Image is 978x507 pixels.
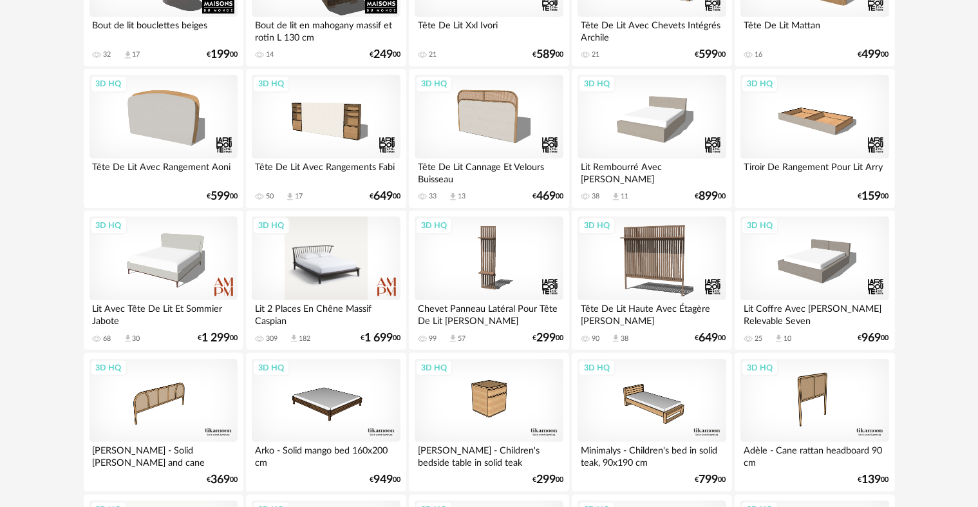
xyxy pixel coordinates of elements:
[774,334,784,343] span: Download icon
[409,69,569,208] a: 3D HQ Tête De Lit Cannage Et Velours Buisseau 33 Download icon 13 €46900
[361,334,400,343] div: € 00
[198,334,238,343] div: € 00
[90,75,127,92] div: 3D HQ
[415,17,563,43] div: Tête De Lit Xxl Ivori
[370,50,400,59] div: € 00
[123,334,133,343] span: Download icon
[415,359,453,376] div: 3D HQ
[862,50,881,59] span: 499
[370,192,400,201] div: € 00
[211,475,230,484] span: 369
[409,211,569,350] a: 3D HQ Chevet Panneau Latéral Pour Tête De Lit [PERSON_NAME] 99 Download icon 57 €29900
[755,50,762,59] div: 16
[578,75,616,92] div: 3D HQ
[295,192,303,201] div: 17
[592,334,599,343] div: 90
[252,17,400,43] div: Bout de lit en mahogany massif et rotin L 130 cm
[532,334,563,343] div: € 00
[862,192,881,201] span: 159
[415,217,453,234] div: 3D HQ
[532,192,563,201] div: € 00
[578,300,726,326] div: Tête De Lit Haute Avec Étagère [PERSON_NAME]
[409,353,569,492] a: 3D HQ [PERSON_NAME] - Children's bedside table in solid teak €29900
[858,334,889,343] div: € 00
[784,334,791,343] div: 10
[458,192,465,201] div: 13
[578,359,616,376] div: 3D HQ
[592,192,599,201] div: 38
[89,442,238,468] div: [PERSON_NAME] - Solid [PERSON_NAME] and cane headboard, 200 cm
[285,192,295,202] span: Download icon
[104,334,111,343] div: 68
[84,69,243,208] a: 3D HQ Tête De Lit Avec Rangement Aoni €59900
[246,353,406,492] a: 3D HQ Arko - Solid mango bed 160x200 cm €94900
[429,50,437,59] div: 21
[211,192,230,201] span: 599
[370,475,400,484] div: € 00
[578,158,726,184] div: Lit Rembourré Avec [PERSON_NAME]
[695,334,726,343] div: € 00
[252,359,290,376] div: 3D HQ
[735,211,894,350] a: 3D HQ Lit Coffre Avec [PERSON_NAME] Relevable Seven 25 Download icon 10 €96900
[448,334,458,343] span: Download icon
[266,334,277,343] div: 309
[755,334,762,343] div: 25
[458,334,465,343] div: 57
[266,192,274,201] div: 50
[572,69,731,208] a: 3D HQ Lit Rembourré Avec [PERSON_NAME] 38 Download icon 11 €89900
[536,475,556,484] span: 299
[621,334,628,343] div: 38
[252,442,400,468] div: Arko - Solid mango bed 160x200 cm
[89,300,238,326] div: Lit Avec Tête De Lit Et Sommier Jabote
[252,300,400,326] div: Lit 2 Places En Chêne Massif Caspian
[207,475,238,484] div: € 00
[429,334,437,343] div: 99
[84,353,243,492] a: 3D HQ [PERSON_NAME] - Solid [PERSON_NAME] and cane headboard, 200 cm €36900
[735,69,894,208] a: 3D HQ Tiroir De Rangement Pour Lit Arry €15900
[415,158,563,184] div: Tête De Lit Cannage Et Velours Buisseau
[89,17,238,43] div: Bout de lit bouclettes beiges
[740,17,889,43] div: Tête De Lit Mattan
[299,334,310,343] div: 182
[740,158,889,184] div: Tiroir De Rangement Pour Lit Arry
[578,217,616,234] div: 3D HQ
[572,353,731,492] a: 3D HQ Minimalys - Children's bed in solid teak, 90x190 cm €79900
[735,353,894,492] a: 3D HQ Adèle - Cane rattan headboard 90 cm €13900
[611,334,621,343] span: Download icon
[133,50,140,59] div: 17
[741,217,778,234] div: 3D HQ
[699,475,719,484] span: 799
[862,475,881,484] span: 139
[621,192,628,201] div: 11
[133,334,140,343] div: 30
[699,334,719,343] span: 649
[699,50,719,59] span: 599
[611,192,621,202] span: Download icon
[429,192,437,201] div: 33
[536,50,556,59] span: 589
[364,334,393,343] span: 1 699
[89,158,238,184] div: Tête De Lit Avec Rangement Aoni
[572,211,731,350] a: 3D HQ Tête De Lit Haute Avec Étagère [PERSON_NAME] 90 Download icon 38 €64900
[207,50,238,59] div: € 00
[415,300,563,326] div: Chevet Panneau Latéral Pour Tête De Lit [PERSON_NAME]
[211,50,230,59] span: 199
[532,50,563,59] div: € 00
[858,475,889,484] div: € 00
[532,475,563,484] div: € 00
[415,75,453,92] div: 3D HQ
[289,334,299,343] span: Download icon
[740,442,889,468] div: Adèle - Cane rattan headboard 90 cm
[373,50,393,59] span: 249
[90,217,127,234] div: 3D HQ
[699,192,719,201] span: 899
[741,75,778,92] div: 3D HQ
[740,300,889,326] div: Lit Coffre Avec [PERSON_NAME] Relevable Seven
[202,334,230,343] span: 1 299
[695,475,726,484] div: € 00
[695,192,726,201] div: € 00
[84,211,243,350] a: 3D HQ Lit Avec Tête De Lit Et Sommier Jabote 68 Download icon 30 €1 29900
[578,17,726,43] div: Tête De Lit Avec Chevets Intégrés Archile
[741,359,778,376] div: 3D HQ
[858,50,889,59] div: € 00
